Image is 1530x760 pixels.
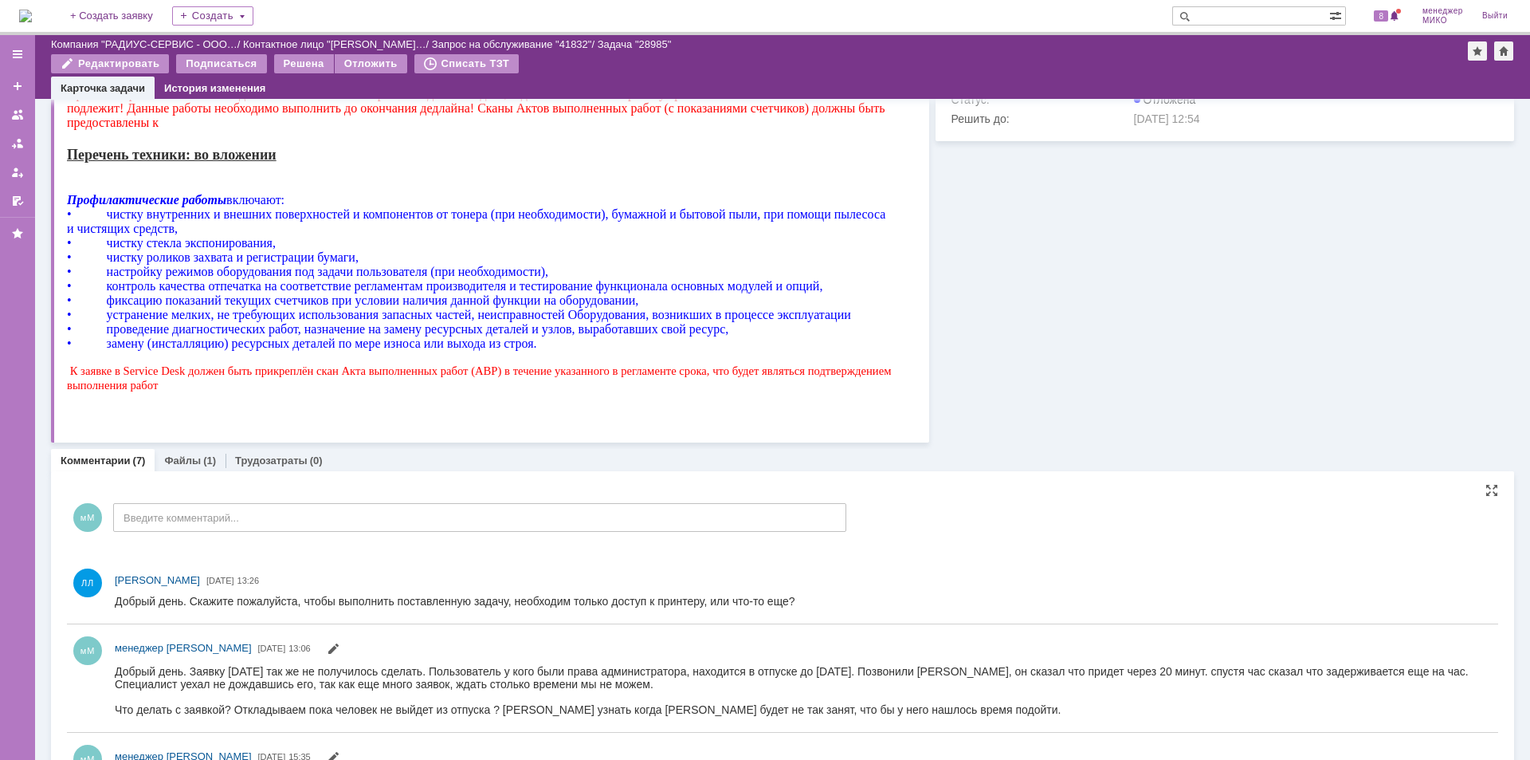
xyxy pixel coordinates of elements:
span: МИКО [1422,16,1463,26]
span: контроль качества отпечатка на соответствие регламентам производителя и тестирование функционала ... [40,471,756,484]
span: проведение диагностических работ, назначение на замену ресурсных деталей и узлов, выработавших св... [40,514,662,527]
span: режим работы с 8-00 до 17,00 [32,141,805,155]
a: Файлы [164,455,201,467]
div: Статус: [951,93,1131,106]
div: (0) [310,455,323,467]
span: чистку стекла экспонирования, [40,427,209,441]
a: История изменения [164,82,265,94]
a: Запрос на обслуживание "41832" [432,38,592,50]
span: включают: [159,384,218,398]
span: чистку роликов захвата и регистрации бумаги, [40,442,292,455]
span: Отложена [1134,93,1196,106]
a: [PERSON_NAME] [115,573,200,589]
span: устранение мелких, не требующих использования запасных частей, неисправностей Оборудования, возни... [40,499,784,513]
a: Создать заявку [5,73,30,99]
span: замену (инсталляцию) ресурсных деталей по мере износа или выхода из строя. [40,528,470,541]
span: 8 [1374,10,1388,22]
div: (7) [133,455,146,467]
font: ООО «Фирма «Радиус-Сервис» (Производство) - [GEOGRAPHIC_DATA], [GEOGRAPHIC_DATA], [GEOGRAPHIC_DAT... [32,114,755,141]
img: logo [19,10,32,22]
a: Заявки на командах [5,102,30,128]
span: [DATE] [206,576,234,585]
span: Редактировать [327,644,339,657]
span: мМ [73,503,102,532]
div: Добавить в избранное [1468,41,1487,61]
div: / [432,38,598,50]
a: Карточка задачи [61,82,145,94]
div: / [243,38,432,50]
span: настройку режимов оборудования под задачи пользователя (при необходимости), [40,456,481,470]
span: 13:26 [237,576,260,585]
span: менеджер [PERSON_NAME] [115,642,252,654]
span: [DATE] [258,644,286,653]
a: Заявки в моей ответственности [5,131,30,156]
a: Трудозатраты [235,455,308,467]
a: Мои согласования [5,188,30,214]
span: фиксацию показаний текущих счетчиков при условии наличия данной функции на оборудовании, [40,485,572,498]
span: Расширенный поиск [1329,7,1345,22]
div: Задача "28985" [598,38,672,50]
a: Контактное лицо "[PERSON_NAME]… [243,38,426,50]
a: менеджер [PERSON_NAME] [115,640,252,656]
span: 13:06 [288,644,311,653]
a: Компания "РАДИУС-СЕРВИС - ООО… [51,38,237,50]
span: режим работы с 7-30 до 16-00 [32,114,755,141]
font: ООО «Фирма «Радиус-Сервис» (офис) - [GEOGRAPHIC_DATA], г. [STREET_ADDRESS][PERSON_NAME] - [32,141,644,155]
div: (1) [203,455,216,467]
div: Создать [172,6,253,26]
a: Комментарии [61,455,131,467]
span: [DATE] 12:54 [1134,112,1200,125]
a: Перейти на домашнюю страницу [19,10,32,22]
a: Мои заявки [5,159,30,185]
div: Решить до: [951,112,1131,125]
div: Сделать домашней страницей [1494,41,1513,61]
span: [PERSON_NAME] [115,574,200,586]
div: На всю страницу [1485,484,1498,497]
div: / [51,38,243,50]
span: менеджер [1422,6,1463,16]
